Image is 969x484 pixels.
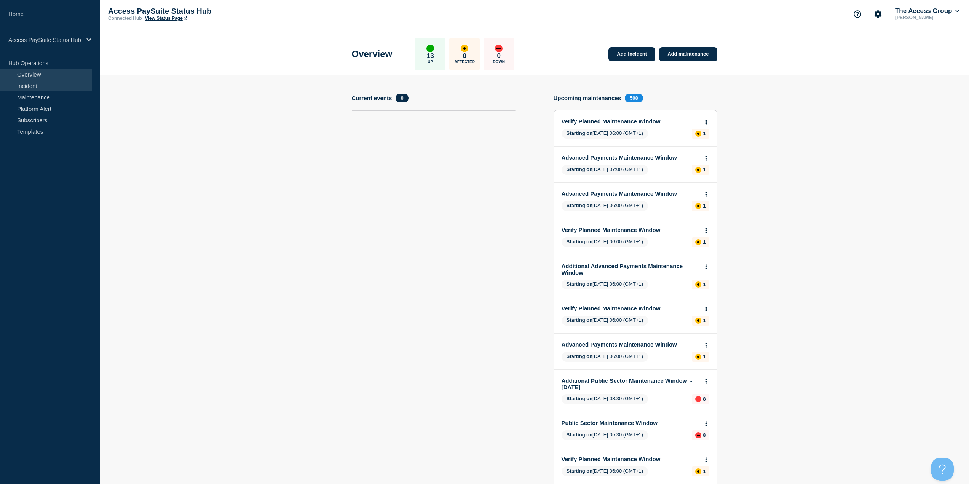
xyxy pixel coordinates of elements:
a: Verify Planned Maintenance Window [562,456,699,462]
span: [DATE] 06:00 (GMT+1) [562,280,648,289]
span: [DATE] 06:00 (GMT+1) [562,466,648,476]
button: The Access Group [894,7,961,15]
p: [PERSON_NAME] [894,15,961,20]
a: Additional Public Sector Maintenance Window - [DATE] [562,377,699,390]
a: Advanced Payments Maintenance Window [562,341,699,348]
p: 13 [427,52,434,60]
div: up [426,45,434,52]
p: Access PaySuite Status Hub [8,37,81,43]
p: 8 [703,432,706,438]
span: [DATE] 06:00 (GMT+1) [562,201,648,211]
p: Down [493,60,505,64]
div: affected [695,281,701,288]
iframe: Help Scout Beacon - Open [931,458,954,481]
span: [DATE] 03:30 (GMT+1) [562,394,648,404]
h1: Overview [352,49,393,59]
a: Add incident [608,47,655,61]
span: Starting on [567,203,593,208]
div: down [695,396,701,402]
div: down [695,432,701,438]
span: [DATE] 06:00 (GMT+1) [562,129,648,139]
div: affected [695,468,701,474]
p: 0 [497,52,501,60]
div: affected [695,203,701,209]
span: Starting on [567,281,593,287]
span: 508 [625,94,643,102]
span: Starting on [567,353,593,359]
p: 1 [703,354,706,359]
p: 1 [703,167,706,173]
span: Starting on [567,468,593,474]
span: [DATE] 06:00 (GMT+1) [562,316,648,326]
button: Account settings [870,6,886,22]
div: down [495,45,503,52]
span: Starting on [567,396,593,401]
span: [DATE] 07:00 (GMT+1) [562,165,648,175]
a: Verify Planned Maintenance Window [562,118,699,125]
div: affected [695,239,701,245]
a: Additional Advanced Payments Maintenance Window [562,263,699,276]
button: Support [849,6,865,22]
span: 0 [396,94,408,102]
a: Verify Planned Maintenance Window [562,305,699,311]
span: Starting on [567,130,593,136]
h4: Upcoming maintenances [554,95,621,101]
span: [DATE] 06:00 (GMT+1) [562,352,648,362]
span: [DATE] 06:00 (GMT+1) [562,237,648,247]
div: affected [695,318,701,324]
div: affected [695,131,701,137]
a: Advanced Payments Maintenance Window [562,154,699,161]
p: 1 [703,468,706,474]
p: Affected [455,60,475,64]
span: Starting on [567,432,593,438]
a: Advanced Payments Maintenance Window [562,190,699,197]
a: Public Sector Maintenance Window [562,420,699,426]
p: 1 [703,239,706,245]
div: affected [695,354,701,360]
p: 1 [703,318,706,323]
p: 1 [703,281,706,287]
p: 1 [703,203,706,209]
h4: Current events [352,95,392,101]
span: [DATE] 05:30 (GMT+1) [562,430,648,440]
p: Access PaySuite Status Hub [108,7,260,16]
span: Starting on [567,166,593,172]
span: Starting on [567,317,593,323]
a: View Status Page [145,16,187,21]
div: affected [461,45,468,52]
p: Connected Hub [108,16,142,21]
a: Verify Planned Maintenance Window [562,227,699,233]
span: Starting on [567,239,593,244]
p: 0 [463,52,466,60]
a: Add maintenance [659,47,717,61]
div: affected [695,167,701,173]
p: 8 [703,396,706,402]
p: Up [428,60,433,64]
p: 1 [703,131,706,136]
